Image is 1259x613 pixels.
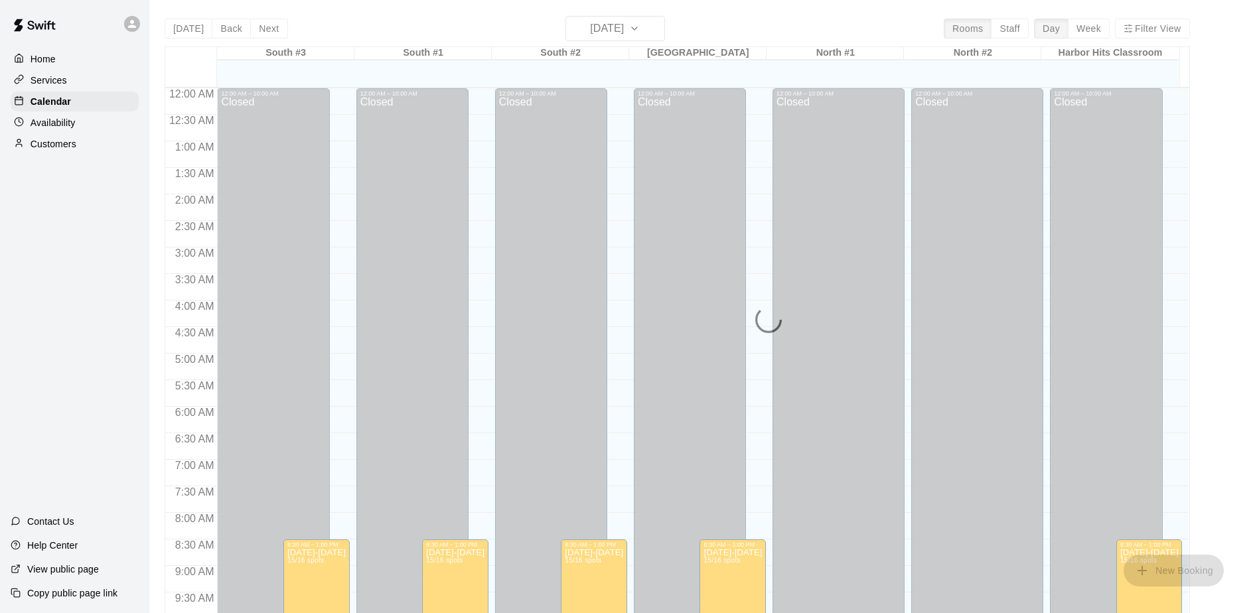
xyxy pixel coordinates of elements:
[172,194,218,206] span: 2:00 AM
[172,327,218,338] span: 4:30 AM
[1041,47,1179,60] div: Harbor Hits Classroom
[172,460,218,471] span: 7:00 AM
[172,274,218,285] span: 3:30 AM
[360,90,421,97] div: 12:00 AM – 10:00 AM
[499,90,559,97] div: 12:00 AM – 10:00 AM
[11,134,139,154] a: Customers
[565,557,601,564] span: 15/16 spots filled
[767,47,904,60] div: North #1
[166,88,218,100] span: 12:00 AM
[1054,90,1114,97] div: 12:00 AM – 10:00 AM
[172,486,218,498] span: 7:30 AM
[915,90,976,97] div: 12:00 AM – 10:00 AM
[777,90,837,97] div: 12:00 AM – 10:00 AM
[166,115,218,126] span: 12:30 AM
[172,592,218,604] span: 9:30 AM
[1120,541,1175,548] div: 8:30 AM – 1:00 PM
[172,168,218,179] span: 1:30 AM
[172,354,218,365] span: 5:00 AM
[31,137,76,151] p: Customers
[11,92,139,111] a: Calendar
[27,515,74,528] p: Contact Us
[172,539,218,551] span: 8:30 AM
[704,541,758,548] div: 8:30 AM – 1:00 PM
[172,247,218,259] span: 3:00 AM
[217,47,354,60] div: South #3
[172,433,218,444] span: 6:30 AM
[629,47,767,60] div: [GEOGRAPHIC_DATA]
[31,116,76,129] p: Availability
[354,47,492,60] div: South #1
[1124,564,1224,575] span: You don't have the permission to add bookings
[27,539,78,552] p: Help Center
[11,49,139,69] a: Home
[172,407,218,418] span: 6:00 AM
[172,380,218,391] span: 5:30 AM
[27,563,99,576] p: View public page
[27,586,117,600] p: Copy public page link
[31,74,67,87] p: Services
[426,541,481,548] div: 8:30 AM – 1:00 PM
[287,541,342,548] div: 8:30 AM – 1:00 PM
[565,541,619,548] div: 8:30 AM – 1:00 PM
[492,47,629,60] div: South #2
[172,301,218,312] span: 4:00 AM
[904,47,1041,60] div: North #2
[31,95,71,108] p: Calendar
[11,70,139,90] a: Services
[426,557,463,564] span: 15/16 spots filled
[172,513,218,524] span: 8:00 AM
[172,566,218,577] span: 9:00 AM
[11,113,139,133] a: Availability
[638,90,698,97] div: 12:00 AM – 10:00 AM
[704,557,740,564] span: 15/16 spots filled
[172,221,218,232] span: 2:30 AM
[31,52,56,66] p: Home
[287,557,324,564] span: 15/16 spots filled
[221,90,281,97] div: 12:00 AM – 10:00 AM
[172,141,218,153] span: 1:00 AM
